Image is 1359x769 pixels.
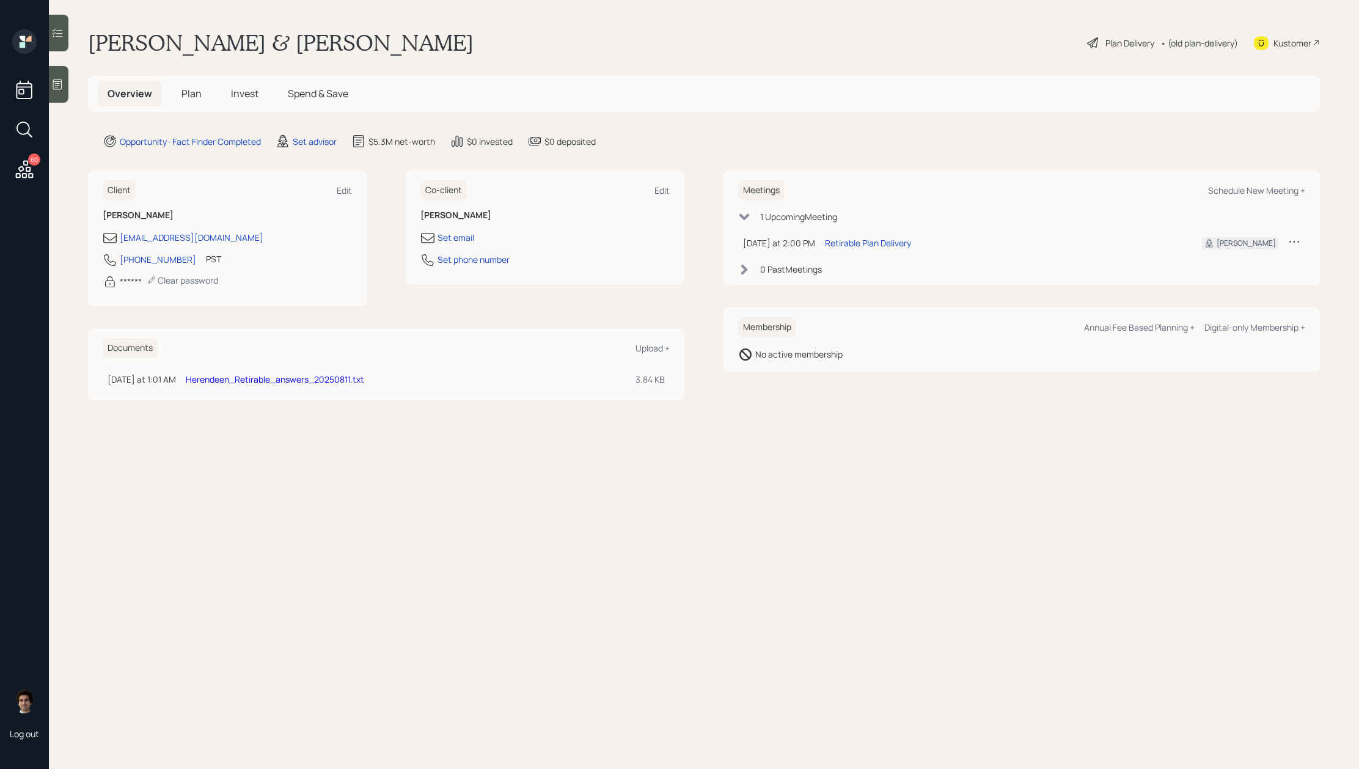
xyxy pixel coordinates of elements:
[738,317,796,337] h6: Membership
[544,135,596,148] div: $0 deposited
[1105,37,1154,50] div: Plan Delivery
[1208,185,1305,196] div: Schedule New Meeting +
[288,87,348,100] span: Spend & Save
[28,153,40,166] div: 60
[438,231,474,244] div: Set email
[1204,322,1305,333] div: Digital-only Membership +
[467,135,513,148] div: $0 invested
[760,210,837,223] div: 1 Upcoming Meeting
[293,135,337,148] div: Set advisor
[103,210,352,221] h6: [PERSON_NAME]
[120,231,263,244] div: [EMAIL_ADDRESS][DOMAIN_NAME]
[825,237,911,249] div: Retirable Plan Delivery
[368,135,435,148] div: $5.3M net-worth
[1273,37,1311,50] div: Kustomer
[760,263,822,276] div: 0 Past Meeting s
[206,252,221,265] div: PST
[181,87,202,100] span: Plan
[420,180,467,201] h6: Co-client
[103,180,136,201] h6: Client
[147,274,218,286] div: Clear password
[120,253,196,266] div: [PHONE_NUMBER]
[636,342,670,354] div: Upload +
[743,237,815,249] div: [DATE] at 2:00 PM
[738,180,785,201] h6: Meetings
[103,338,158,358] h6: Documents
[1084,322,1195,333] div: Annual Fee Based Planning +
[120,135,261,148] div: Opportunity · Fact Finder Completed
[12,689,37,713] img: harrison-schaefer-headshot-2.png
[1217,238,1276,249] div: [PERSON_NAME]
[108,373,176,386] div: [DATE] at 1:01 AM
[186,373,364,385] a: Herendeen_Retirable_answers_20250811.txt
[337,185,352,196] div: Edit
[420,210,670,221] h6: [PERSON_NAME]
[88,29,474,56] h1: [PERSON_NAME] & [PERSON_NAME]
[438,253,510,266] div: Set phone number
[654,185,670,196] div: Edit
[755,348,843,361] div: No active membership
[108,87,152,100] span: Overview
[1160,37,1238,50] div: • (old plan-delivery)
[231,87,258,100] span: Invest
[10,728,39,740] div: Log out
[636,373,665,386] div: 3.84 KB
